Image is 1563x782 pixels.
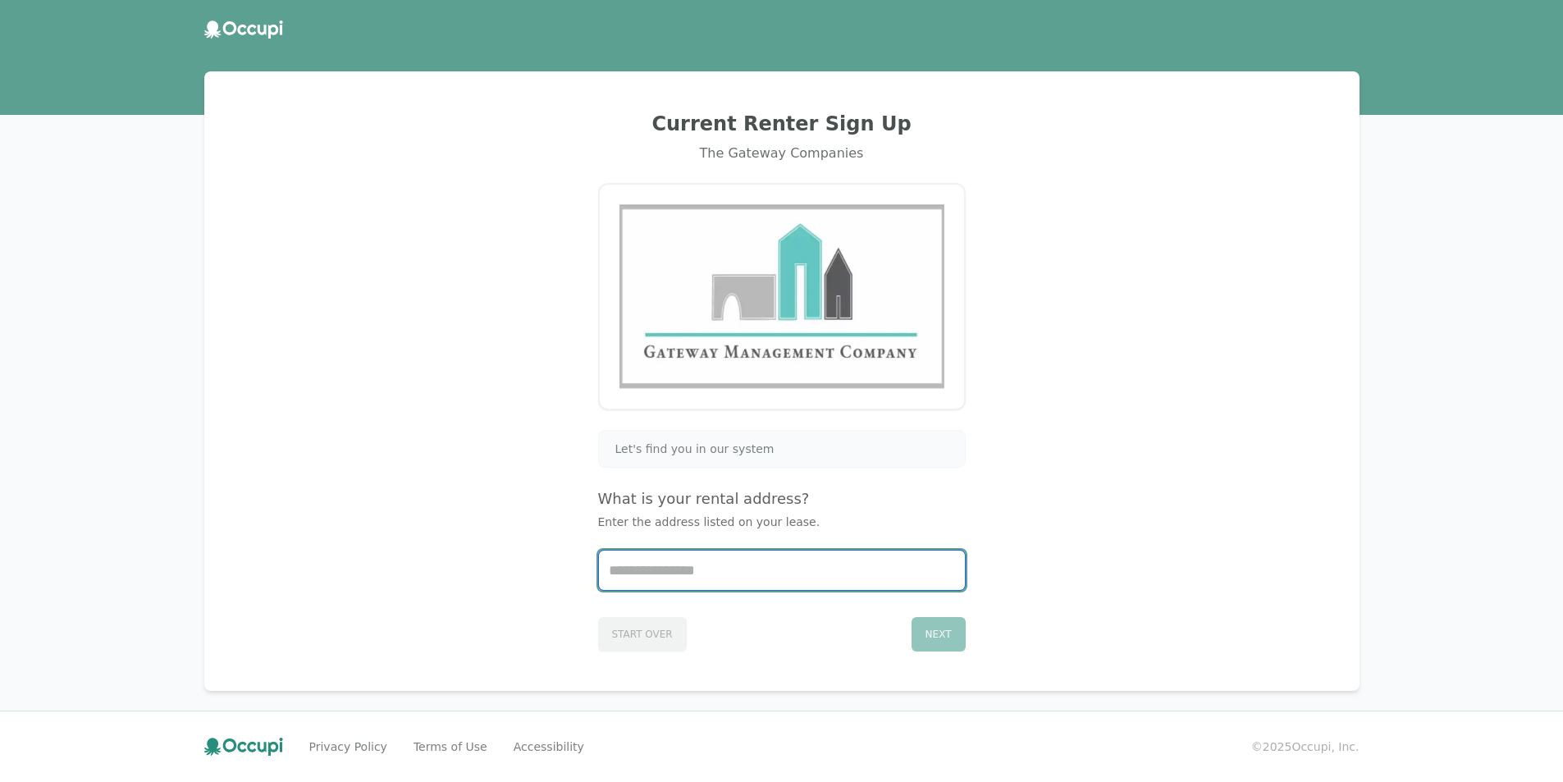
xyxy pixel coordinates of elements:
a: Accessibility [514,739,584,755]
div: The Gateway Companies [224,144,1340,163]
span: Let's find you in our system [615,441,775,457]
small: © 2025 Occupi, Inc. [1251,739,1360,755]
p: Enter the address listed on your lease. [598,514,966,530]
a: Terms of Use [414,739,487,755]
img: Gateway Management [619,204,944,389]
input: Start typing... [599,551,965,590]
a: Privacy Policy [309,739,387,755]
h4: What is your rental address? [598,487,966,510]
h2: Current Renter Sign Up [224,111,1340,137]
